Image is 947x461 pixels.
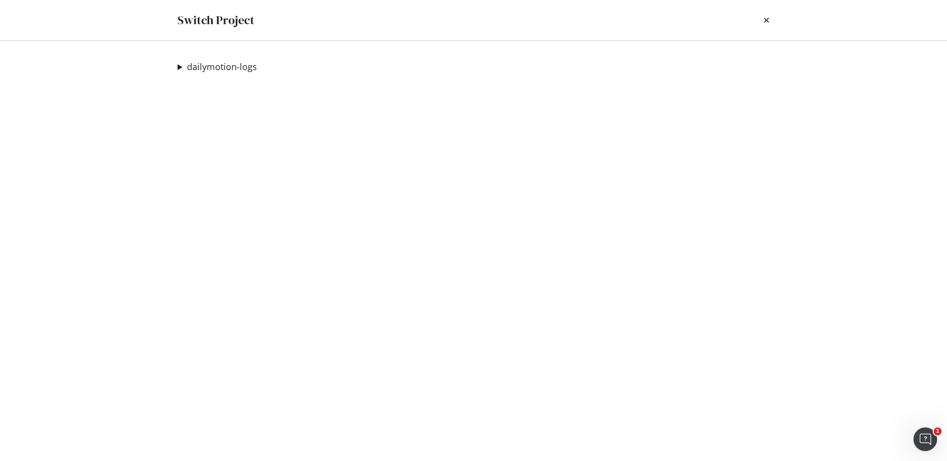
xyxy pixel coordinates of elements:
div: Switch Project [178,12,255,29]
span: 1 [934,427,942,435]
summary: dailymotion-logs [178,61,257,74]
div: times [764,12,769,29]
iframe: Intercom live chat [913,427,937,451]
a: dailymotion-logs [187,62,257,72]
